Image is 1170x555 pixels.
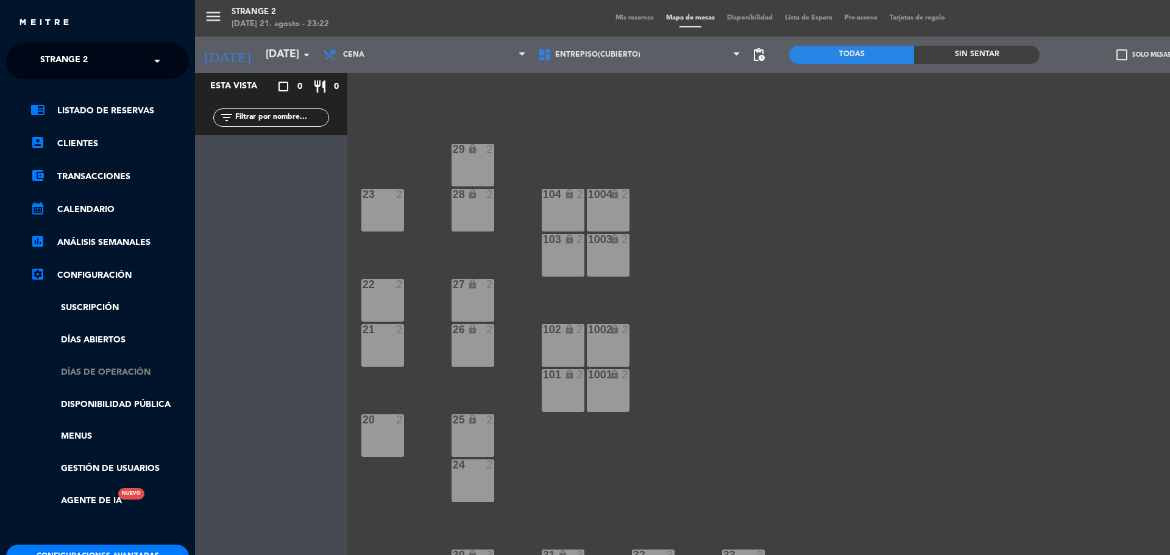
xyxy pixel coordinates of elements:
i: account_balance_wallet [30,168,45,183]
div: Nuevo [118,488,144,500]
a: Días de Operación [30,366,189,380]
a: Días abiertos [30,333,189,347]
a: calendar_monthCalendario [30,202,189,217]
a: Suscripción [30,301,189,315]
a: account_boxClientes [30,136,189,151]
a: account_balance_walletTransacciones [30,169,189,184]
a: Agente de IANuevo [30,494,122,508]
i: filter_list [219,110,234,125]
i: restaurant [313,79,327,94]
i: assessment [30,234,45,249]
a: Menus [30,430,189,444]
a: Configuración [30,268,189,283]
div: Esta vista [201,79,283,94]
a: assessmentANÁLISIS SEMANALES [30,235,189,250]
span: Strange 2 [40,48,88,74]
i: calendar_month [30,201,45,216]
input: Filtrar por nombre... [234,111,328,124]
img: MEITRE [18,18,70,27]
a: Disponibilidad pública [30,398,189,412]
span: 0 [334,80,339,94]
i: settings_applications [30,267,45,281]
span: pending_actions [751,48,766,62]
a: chrome_reader_modeListado de Reservas [30,104,189,118]
i: chrome_reader_mode [30,102,45,117]
i: crop_square [276,79,291,94]
span: 0 [297,80,302,94]
i: account_box [30,135,45,150]
a: Gestión de usuarios [30,462,189,476]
